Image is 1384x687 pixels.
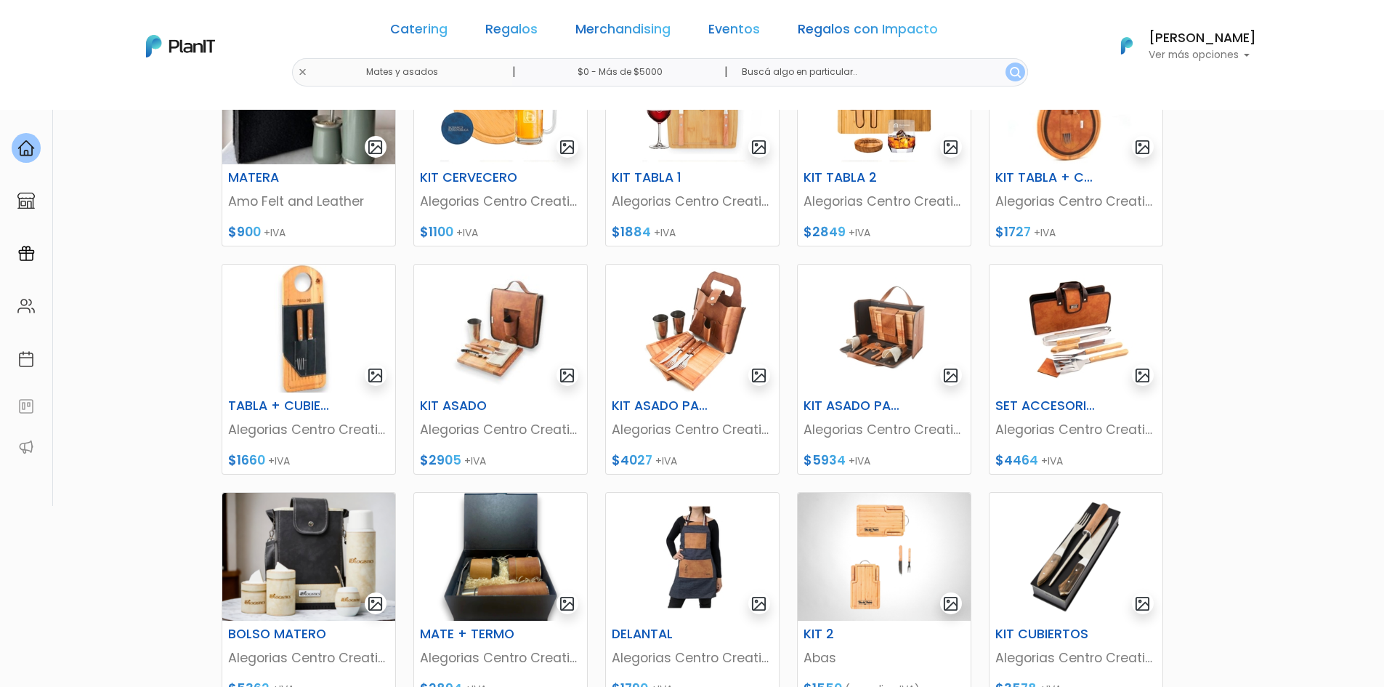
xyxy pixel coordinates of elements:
img: gallery-light [1134,367,1151,384]
img: campaigns-02234683943229c281be62815700db0a1741e53638e28bf9629b52c665b00959.svg [17,245,35,262]
img: gallery-light [367,139,384,156]
a: gallery-light KIT TABLA 1 Alegorias Centro Creativo $1884 +IVA [605,36,780,246]
h6: SET ACCESORIOS PARRILLA [987,398,1106,414]
p: Alegorias Centro Creativo [420,192,581,211]
a: Merchandising [575,23,671,41]
span: +IVA [654,225,676,240]
img: thumb_image__copia___copia_-Photoroom__41_.jpg [222,265,395,393]
p: Alegorias Centro Creativo [995,420,1157,439]
h6: KIT CERVECERO [411,170,530,185]
img: PlanIt Logo [1111,30,1143,62]
img: marketplace-4ceaa7011d94191e9ded77b95e3339b90024bf715f7c57f8cf31f2d8c509eaba.svg [17,192,35,209]
p: | [724,63,728,81]
a: Eventos [708,23,760,41]
h6: KIT ASADO PARA 2 [795,398,914,414]
a: Regalos [485,23,538,41]
img: gallery-light [750,139,767,156]
img: partners-52edf745621dab592f3b2c58e3bca9d71375a7ef29c3b500c9f145b62cc070d4.svg [17,438,35,456]
h6: KIT 2 [795,627,914,642]
span: $1727 [995,223,1031,241]
img: gallery-light [1134,595,1151,612]
img: feedback-78b5a0c8f98aac82b08bfc38622c3050aee476f2c9584af64705fc4e61158814.svg [17,398,35,415]
span: +IVA [655,454,677,468]
img: thumb_image__copia___copia_-Photoroom__42_.jpg [414,265,587,393]
a: gallery-light KIT TABLA 2 Alegorias Centro Creativo $2849 +IVA [797,36,971,246]
p: Alegorias Centro Creativo [995,192,1157,211]
p: Ver más opciones [1149,50,1256,60]
span: $4027 [612,451,652,469]
img: gallery-light [559,139,575,156]
a: gallery-light KIT ASADO PARA 2 Alegorias Centro Creativo $5934 +IVA [797,264,971,475]
span: +IVA [456,225,478,240]
img: thumb_Captura_de_pantalla_2022-10-19_144807.jpg [606,493,779,621]
img: close-6986928ebcb1d6c9903e3b54e860dbc4d054630f23adef3a32610726dff6a82b.svg [298,68,307,77]
h6: KIT ASADO PARA 2 [603,398,722,414]
img: thumb_Captura_de_pantalla_2023-08-31_132438-PhotoRoom.png [990,493,1162,621]
h6: [PERSON_NAME] [1149,32,1256,45]
p: Alegorias Centro Creativo [612,648,773,667]
img: gallery-light [559,595,575,612]
div: ¿Necesitás ayuda? [75,14,209,42]
h6: BOLSO MATERO [219,627,339,642]
p: Amo Felt and Leather [228,192,389,211]
span: $4464 [995,451,1038,469]
span: $1884 [612,223,651,241]
p: Alegorias Centro Creativo [612,420,773,439]
h6: KIT CUBIERTOS [987,627,1106,642]
p: Alegorias Centro Creativo [995,648,1157,667]
img: gallery-light [367,595,384,612]
p: | [512,63,516,81]
p: Alegorias Centro Creativo [804,420,965,439]
h6: DELANTAL [603,627,722,642]
a: gallery-light MATERA Amo Felt and Leather $900 +IVA [222,36,396,246]
p: Alegorias Centro Creativo [420,648,581,667]
h6: KIT ASADO [411,398,530,414]
img: calendar-87d922413cdce8b2cf7b7f5f62616a5cf9e4887200fb71536465627b3292af00.svg [17,350,35,368]
span: $2905 [420,451,461,469]
img: gallery-light [559,367,575,384]
img: search_button-432b6d5273f82d61273b3651a40e1bd1b912527efae98b1b7a1b2c0702e16a8d.svg [1010,67,1021,78]
p: Alegorias Centro Creativo [612,192,773,211]
h6: MATE + TERMO [411,627,530,642]
a: gallery-light KIT ASADO Alegorias Centro Creativo $2905 +IVA [413,264,588,475]
h6: KIT TABLA 1 [603,170,722,185]
span: $1100 [420,223,453,241]
p: Alegorias Centro Creativo [804,192,965,211]
a: gallery-light KIT TABLA + CUBIERTOS Alegorias Centro Creativo $1727 +IVA [989,36,1163,246]
input: Buscá algo en particular.. [730,58,1027,87]
img: people-662611757002400ad9ed0e3c099ab2801c6687ba6c219adb57efc949bc21e19d.svg [17,297,35,315]
img: gallery-light [750,367,767,384]
a: Regalos con Impacto [798,23,938,41]
span: +IVA [264,225,286,240]
span: $1660 [228,451,265,469]
span: +IVA [464,454,486,468]
img: gallery-light [942,595,959,612]
a: gallery-light KIT CERVECERO Alegorias Centro Creativo $1100 +IVA [413,36,588,246]
span: +IVA [849,454,870,468]
img: home-e721727adea9d79c4d83392d1f703f7f8bce08238fde08b1acbfd93340b81755.svg [17,140,35,157]
img: PlanIt Logo [146,35,215,57]
h6: KIT TABLA 2 [795,170,914,185]
span: +IVA [849,225,870,240]
img: thumb_2000___2000-Photoroom__50_.png [414,493,587,621]
img: thumb_Captura_de_pantalla_2023-08-30_155400-PhotoRoom__1_.png [222,493,395,621]
h6: TABLA + CUBIERTOS [219,398,339,414]
h6: MATERA [219,170,339,185]
img: thumb_Captura_de_pantalla_2022-10-19_112057.jpg [798,265,971,393]
span: $5934 [804,451,846,469]
img: gallery-light [367,367,384,384]
a: gallery-light KIT ASADO PARA 2 Alegorias Centro Creativo $4027 +IVA [605,264,780,475]
img: gallery-light [942,367,959,384]
span: $2849 [804,223,846,241]
span: +IVA [1034,225,1056,240]
button: PlanIt Logo [PERSON_NAME] Ver más opciones [1102,27,1256,65]
h6: KIT TABLA + CUBIERTOS [987,170,1106,185]
img: thumb_Captura_de_pantalla_2022-10-19_115400.jpg [990,265,1162,393]
img: thumb_Captura_de_pantalla_2022-10-19_102702.jpg [606,265,779,393]
img: gallery-light [1134,139,1151,156]
a: gallery-light TABLA + CUBIERTOS Alegorias Centro Creativo $1660 +IVA [222,264,396,475]
span: +IVA [268,454,290,468]
img: thumb_WhatsApp_Image_2023-06-30_at_16.24.56-PhotoRoom.png [798,493,971,621]
p: Abas [804,648,965,667]
img: gallery-light [750,595,767,612]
